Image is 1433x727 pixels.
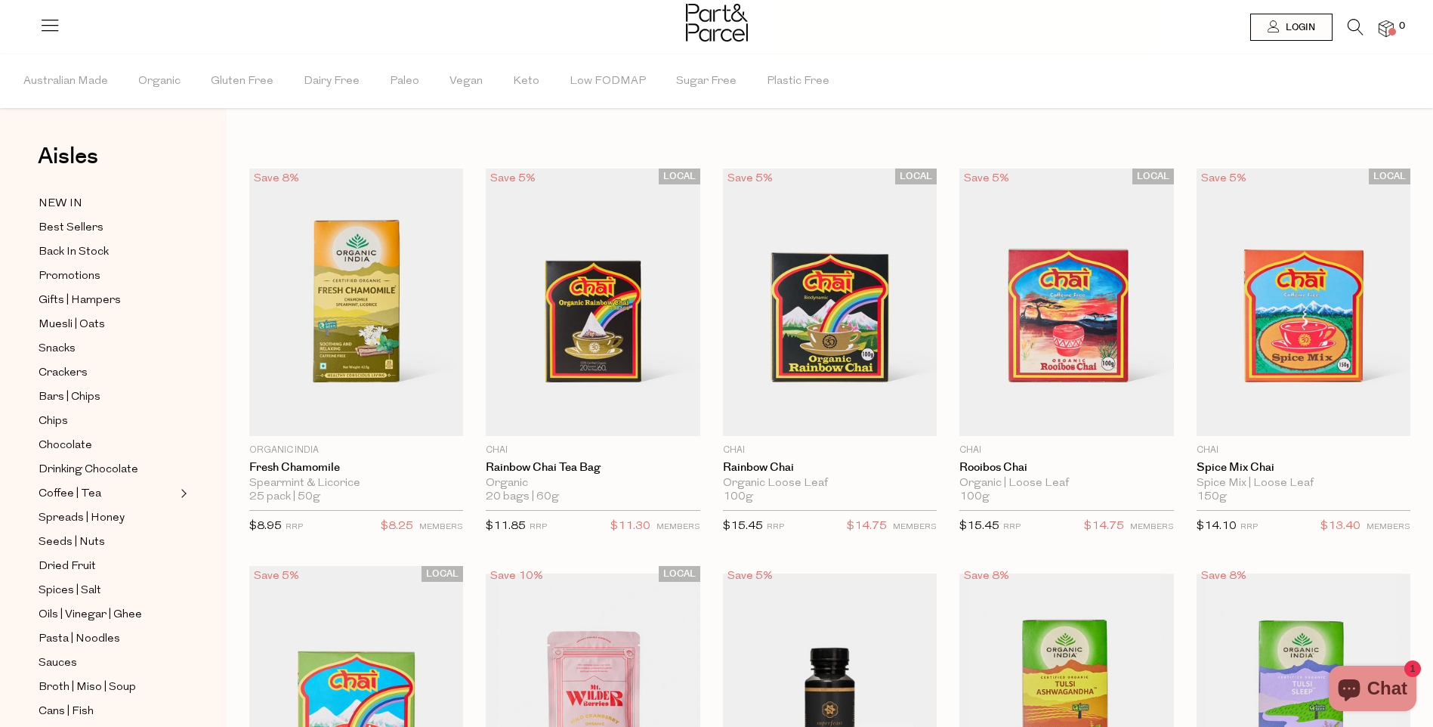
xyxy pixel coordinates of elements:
p: Chai [723,444,937,457]
span: 100g [723,490,753,504]
span: Pasta | Noodles [39,630,120,648]
small: RRP [286,523,303,531]
span: Keto [513,55,539,108]
small: MEMBERS [419,523,463,531]
span: Spices | Salt [39,582,101,600]
span: LOCAL [895,169,937,184]
p: Chai [486,444,700,457]
div: Organic [486,477,700,490]
span: Snacks [39,340,76,358]
img: Rooibos Chai [959,169,1173,436]
div: Save 10% [486,566,548,586]
span: $15.45 [959,521,999,532]
div: Save 5% [723,566,777,586]
a: Gifts | Hampers [39,291,176,310]
div: Save 5% [486,169,540,189]
img: Rainbow Chai Tea Bag [486,169,700,436]
span: LOCAL [1132,169,1174,184]
a: Dried Fruit [39,557,176,576]
span: LOCAL [422,566,463,582]
a: Rainbow Chai [723,461,937,475]
inbox-online-store-chat: Shopify online store chat [1324,666,1421,715]
p: Chai [959,444,1173,457]
span: Crackers [39,364,88,382]
span: Drinking Chocolate [39,461,138,479]
small: MEMBERS [656,523,700,531]
a: 0 [1379,20,1394,36]
span: Chips [39,413,68,431]
a: Spices | Salt [39,581,176,600]
span: Oils | Vinegar | Ghee [39,606,142,624]
div: Save 8% [1197,566,1251,586]
a: Aisles [38,145,98,183]
span: $14.10 [1197,521,1237,532]
span: Broth | Miso | Soup [39,679,136,697]
span: $8.95 [249,521,282,532]
a: Spice Mix Chai [1197,461,1410,475]
a: Snacks [39,339,176,358]
span: LOCAL [1369,169,1410,184]
small: RRP [530,523,547,531]
small: MEMBERS [1130,523,1174,531]
span: Sauces [39,654,77,673]
a: Cans | Fish [39,702,176,721]
span: Aisles [38,140,98,173]
small: RRP [1240,523,1258,531]
div: Save 5% [959,169,1014,189]
span: Organic [138,55,181,108]
span: Dairy Free [304,55,360,108]
span: Seeds | Nuts [39,534,105,552]
span: 150g [1197,490,1227,504]
span: 25 pack | 50g [249,490,320,504]
span: Back In Stock [39,243,109,261]
span: $11.85 [486,521,526,532]
div: Spearmint & Licorice [249,477,463,490]
small: MEMBERS [1367,523,1410,531]
span: Vegan [449,55,483,108]
a: Pasta | Noodles [39,630,176,648]
span: NEW IN [39,195,82,213]
span: Australian Made [23,55,108,108]
span: $11.30 [610,517,650,537]
span: Gifts | Hampers [39,292,121,310]
div: Save 5% [723,169,777,189]
a: Coffee | Tea [39,484,176,503]
a: Back In Stock [39,243,176,261]
span: LOCAL [659,169,700,184]
a: Fresh Chamomile [249,461,463,475]
span: $15.45 [723,521,763,532]
div: Organic | Loose Leaf [959,477,1173,490]
span: Chocolate [39,437,92,455]
img: Rainbow Chai [723,169,937,436]
small: MEMBERS [893,523,937,531]
button: Expand/Collapse Coffee | Tea [177,484,187,503]
span: Promotions [39,268,100,286]
a: Sauces [39,654,176,673]
small: RRP [767,523,784,531]
a: Bars | Chips [39,388,176,407]
img: Fresh Chamomile [249,169,463,436]
span: Spreads | Honey [39,509,125,527]
a: Chocolate [39,436,176,455]
span: Paleo [390,55,419,108]
small: RRP [1003,523,1021,531]
span: Low FODMAP [570,55,646,108]
span: Sugar Free [676,55,737,108]
span: 100g [959,490,990,504]
div: Organic Loose Leaf [723,477,937,490]
a: Promotions [39,267,176,286]
span: $8.25 [381,517,413,537]
a: Seeds | Nuts [39,533,176,552]
a: Rainbow Chai Tea Bag [486,461,700,475]
span: $13.40 [1320,517,1360,537]
div: Save 5% [249,566,304,586]
img: Part&Parcel [686,4,748,42]
a: Rooibos Chai [959,461,1173,475]
a: NEW IN [39,194,176,213]
span: $14.75 [847,517,887,537]
span: Gluten Free [211,55,273,108]
a: Chips [39,412,176,431]
a: Broth | Miso | Soup [39,678,176,697]
span: Muesli | Oats [39,316,105,334]
a: Crackers [39,363,176,382]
